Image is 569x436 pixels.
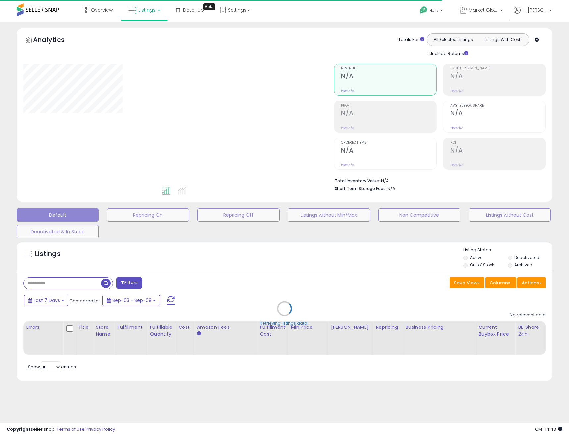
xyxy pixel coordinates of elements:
h2: N/A [450,72,545,81]
span: ROI [450,141,545,145]
span: Profit [341,104,436,108]
span: Market Global [469,7,498,13]
div: Tooltip anchor [203,3,215,10]
small: Prev: N/A [450,89,463,93]
a: Hi [PERSON_NAME] [514,7,552,22]
i: Get Help [419,6,428,14]
a: Help [414,1,449,22]
span: N/A [388,185,395,192]
span: Revenue [341,67,436,70]
span: Avg. Buybox Share [450,104,545,108]
button: Listings without Cost [469,208,551,222]
button: Repricing On [107,208,189,222]
small: Prev: N/A [341,89,354,93]
div: Retrieving listings data.. [260,320,309,326]
h2: N/A [450,109,545,118]
h5: Analytics [33,35,78,46]
span: Hi [PERSON_NAME] [522,7,547,13]
small: Prev: N/A [341,126,354,130]
span: Help [429,8,438,13]
small: Prev: N/A [450,126,463,130]
div: Include Returns [422,49,476,57]
span: Profit [PERSON_NAME] [450,67,545,70]
button: Default [17,208,99,222]
button: Non Competitive [378,208,460,222]
button: Repricing Off [197,208,280,222]
span: Ordered Items [341,141,436,145]
h2: N/A [341,72,436,81]
h2: N/A [341,147,436,155]
button: All Selected Listings [429,35,478,44]
b: Short Term Storage Fees: [335,186,387,191]
span: DataHub [183,7,204,13]
button: Listings With Cost [478,35,527,44]
li: N/A [335,176,541,184]
h2: N/A [450,147,545,155]
small: Prev: N/A [341,163,354,167]
small: Prev: N/A [450,163,463,167]
div: Totals For [398,37,424,43]
button: Deactivated & In Stock [17,225,99,238]
h2: N/A [341,109,436,118]
b: Total Inventory Value: [335,178,380,184]
button: Listings without Min/Max [288,208,370,222]
span: Listings [138,7,156,13]
span: Overview [91,7,113,13]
